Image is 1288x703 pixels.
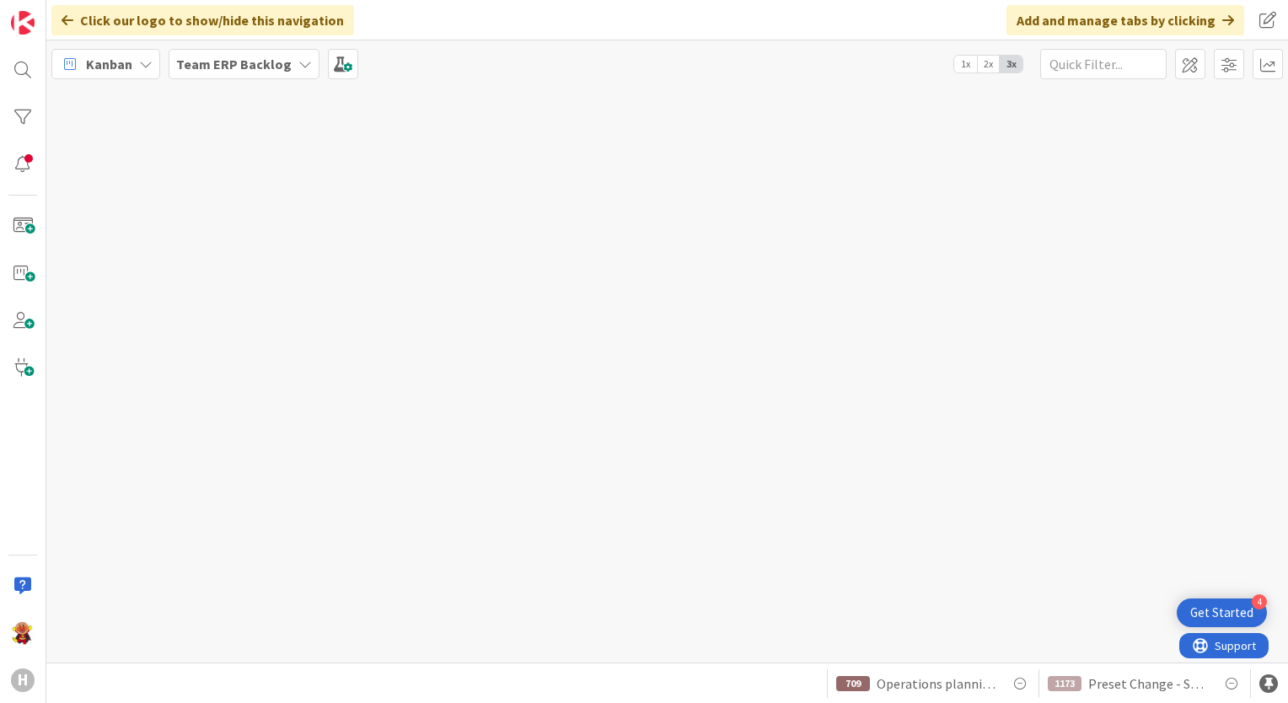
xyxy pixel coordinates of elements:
[977,56,1000,72] span: 2x
[1088,673,1208,694] span: Preset Change - Shipping in Shipping Schedule
[1000,56,1022,72] span: 3x
[1006,5,1244,35] div: Add and manage tabs by clicking
[1177,598,1267,627] div: Open Get Started checklist, remaining modules: 4
[35,3,77,23] span: Support
[11,621,35,645] img: LC
[1190,604,1253,621] div: Get Started
[1040,49,1167,79] input: Quick Filter...
[1252,594,1267,609] div: 4
[877,673,996,694] span: Operations planning board Changing operations to external via Multiselect CD_011_HUISCH_Internal ...
[11,11,35,35] img: Visit kanbanzone.com
[86,54,132,74] span: Kanban
[176,56,292,72] b: Team ERP Backlog
[1048,676,1081,691] div: 1173
[51,5,354,35] div: Click our logo to show/hide this navigation
[11,668,35,692] div: H
[954,56,977,72] span: 1x
[836,676,870,691] div: 709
